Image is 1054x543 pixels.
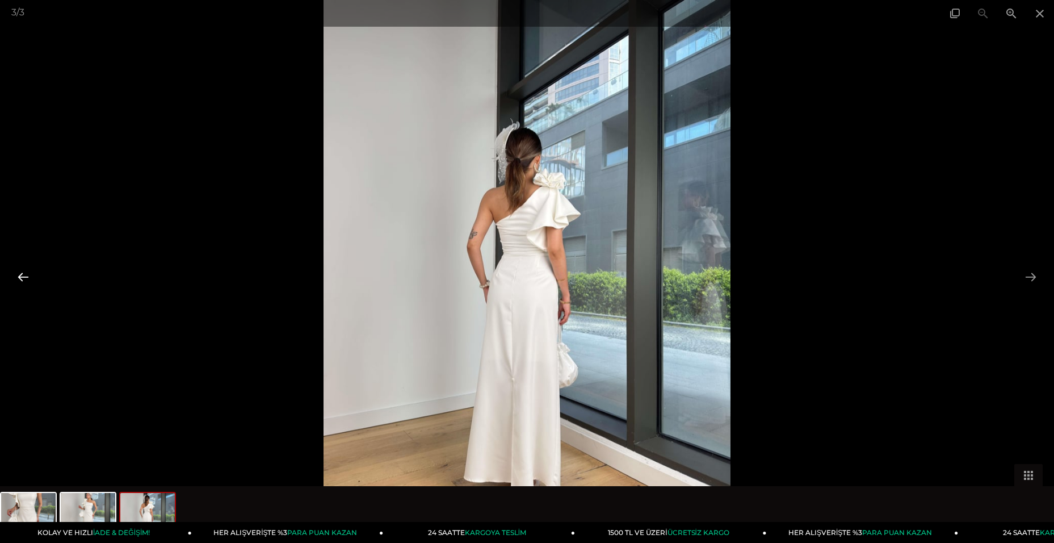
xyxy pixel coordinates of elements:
[192,522,384,543] a: HER ALIŞVERİŞTE %3PARA PUAN KAZAN
[767,522,959,543] a: HER ALIŞVERİŞTE %3PARA PUAN KAZAN
[1,493,56,536] img: zendaya-elbise-24y518-742dc7.jpg
[120,493,175,536] img: zendaya-elbise-24y518-4726ea.jpg
[93,528,150,537] span: İADE & DEĞİŞİM!
[287,528,357,537] span: PARA PUAN KAZAN
[61,493,115,536] img: zendaya-elbise-24y518-03e849.jpg
[575,522,767,543] a: 1500 TL VE ÜZERİÜCRETSİZ KARGO
[1014,464,1043,486] button: Toggle thumbnails
[383,522,575,543] a: 24 SAATTEKARGOYA TESLİM
[862,528,932,537] span: PARA PUAN KAZAN
[667,528,729,537] span: ÜCRETSİZ KARGO
[19,7,24,18] span: 3
[465,528,526,537] span: KARGOYA TESLİM
[11,7,16,18] span: 3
